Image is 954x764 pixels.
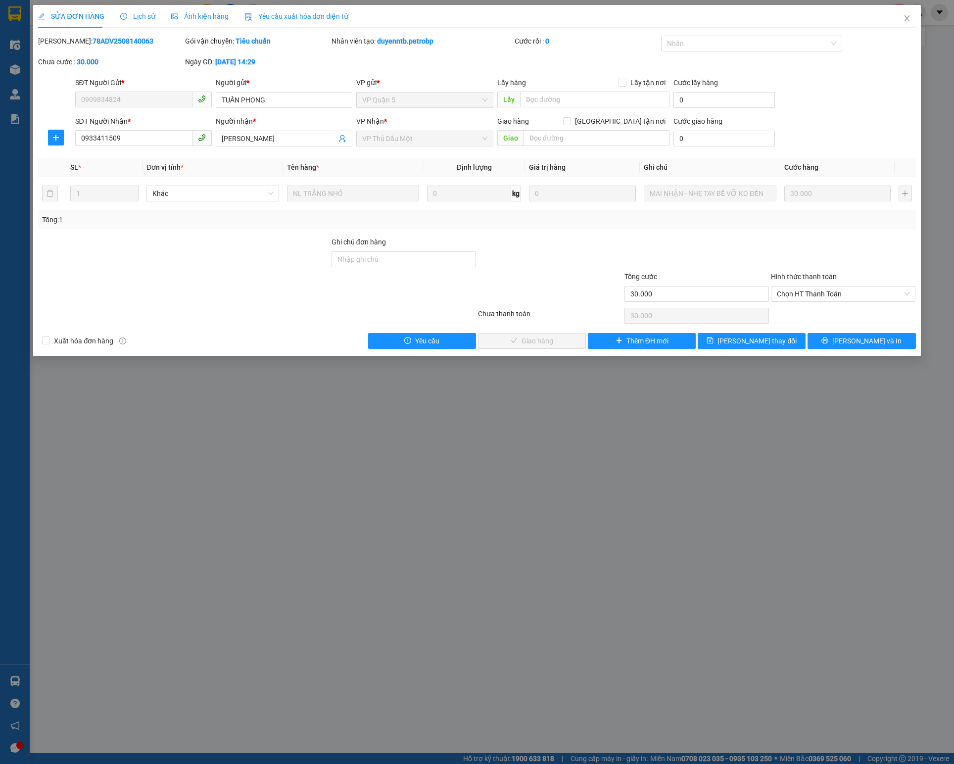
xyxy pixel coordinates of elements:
[571,116,669,127] span: [GEOGRAPHIC_DATA] tận nơi
[77,58,98,66] b: 30.000
[338,135,346,143] span: user-add
[119,337,126,344] span: info-circle
[640,158,780,177] th: Ghi chú
[42,214,368,225] div: Tổng: 1
[38,56,183,67] div: Chưa cước :
[529,163,566,171] span: Giá trị hàng
[332,36,513,47] div: Nhân viên tạo:
[777,286,909,301] span: Chọn HT Thanh Toán
[216,116,352,127] div: Người nhận
[899,186,911,201] button: plus
[171,12,229,20] span: Ảnh kiện hàng
[520,92,669,107] input: Dọc đường
[404,337,411,345] span: exclamation-circle
[362,93,487,107] span: VP Quận 5
[332,251,476,267] input: Ghi chú đơn hàng
[903,14,911,22] span: close
[415,335,439,346] span: Yêu cầu
[332,238,386,246] label: Ghi chú đơn hàng
[626,335,668,346] span: Thêm ĐH mới
[120,13,127,20] span: clock-circle
[38,13,45,20] span: edit
[146,163,184,171] span: Đơn vị tính
[362,131,487,146] span: VP Thủ Dầu Một
[497,130,524,146] span: Giao
[42,186,58,201] button: delete
[624,273,657,281] span: Tổng cước
[70,163,78,171] span: SL
[75,116,212,127] div: SĐT Người Nhận
[244,13,252,21] img: icon
[5,5,143,58] li: [PERSON_NAME][GEOGRAPHIC_DATA]
[616,337,622,345] span: plus
[717,335,797,346] span: [PERSON_NAME] thay đổi
[185,56,330,67] div: Ngày GD:
[75,77,212,88] div: SĐT Người Gửi
[771,273,837,281] label: Hình thức thanh toán
[244,12,349,20] span: Yêu cầu xuất hóa đơn điện tử
[287,186,419,201] input: VD: Bàn, Ghế
[185,36,330,47] div: Gói vận chuyển:
[198,95,206,103] span: phone
[50,335,117,346] span: Xuất hóa đơn hàng
[38,36,183,47] div: [PERSON_NAME]:
[93,37,153,45] b: 78ADV2508140063
[48,134,63,142] span: plus
[515,36,659,47] div: Cước rồi :
[673,117,722,125] label: Cước giao hàng
[120,12,155,20] span: Lịch sử
[808,333,915,349] button: printer[PERSON_NAME] và In
[588,333,696,349] button: plusThêm ĐH mới
[545,37,549,45] b: 0
[673,79,718,87] label: Cước lấy hàng
[626,77,669,88] span: Lấy tận nơi
[497,79,526,87] span: Lấy hàng
[38,12,104,20] span: SỬA ĐƠN HÀNG
[529,186,636,201] input: 0
[368,333,476,349] button: exclamation-circleYêu cầu
[821,337,828,345] span: printer
[673,92,775,108] input: Cước lấy hàng
[784,163,818,171] span: Cước hàng
[477,308,623,326] div: Chưa thanh toán
[152,186,273,201] span: Khác
[673,131,775,146] input: Cước giao hàng
[215,58,255,66] b: [DATE] 14:29
[478,333,586,349] button: checkGiao hàng
[707,337,714,345] span: save
[198,134,206,142] span: phone
[497,92,520,107] span: Lấy
[287,163,319,171] span: Tên hàng
[216,77,352,88] div: Người gửi
[236,37,271,45] b: Tiêu chuẩn
[5,70,68,81] li: VP VP Thủ Dầu Một
[893,5,921,33] button: Close
[356,77,493,88] div: VP gửi
[356,117,384,125] span: VP Nhận
[68,70,132,81] li: VP VP Bù Nho
[698,333,806,349] button: save[PERSON_NAME] thay đổi
[48,130,64,145] button: plus
[832,335,902,346] span: [PERSON_NAME] và In
[377,37,433,45] b: duyenntb.petrobp
[497,117,529,125] span: Giao hàng
[171,13,178,20] span: picture
[524,130,669,146] input: Dọc đường
[644,186,776,201] input: Ghi Chú
[784,186,891,201] input: 0
[457,163,492,171] span: Định lượng
[511,186,521,201] span: kg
